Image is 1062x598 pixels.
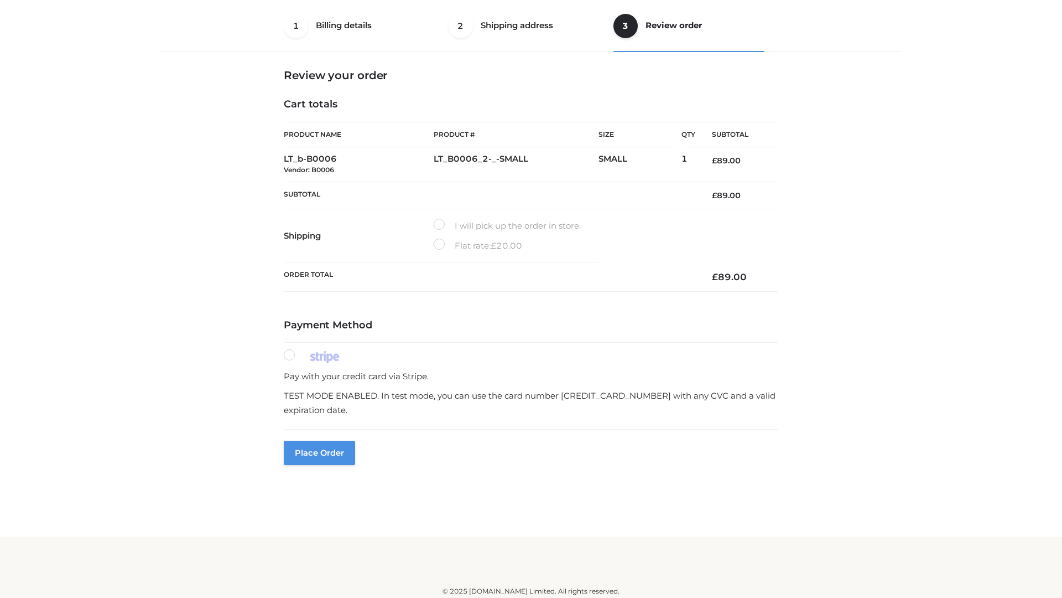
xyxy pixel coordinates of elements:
bdi: 89.00 [712,271,747,282]
bdi: 89.00 [712,156,741,166]
span: £ [712,190,717,200]
p: TEST MODE ENABLED. In test mode, you can use the card number [CREDIT_CARD_NUMBER] with any CVC an... [284,389,778,417]
td: 1 [681,147,695,182]
p: Pay with your credit card via Stripe. [284,369,778,384]
th: Shipping [284,209,434,262]
label: I will pick up the order in store. [434,219,581,233]
td: LT_B0006_2-_-SMALL [434,147,598,182]
h4: Payment Method [284,319,778,332]
button: Place order [284,441,355,465]
th: Order Total [284,262,695,292]
bdi: 20.00 [491,240,522,251]
th: Size [598,122,676,147]
small: Vendor: B0006 [284,166,334,174]
th: Product # [434,122,598,147]
th: Product Name [284,122,434,147]
span: £ [712,156,717,166]
th: Qty [681,122,695,147]
td: LT_b-B0006 [284,147,434,182]
h4: Cart totals [284,99,778,111]
th: Subtotal [284,182,695,209]
span: £ [712,271,718,282]
td: SMALL [598,147,681,182]
h3: Review your order [284,69,778,82]
th: Subtotal [695,122,778,147]
label: Flat rate: [434,239,522,253]
span: £ [491,240,496,251]
div: © 2025 [DOMAIN_NAME] Limited. All rights reserved. [164,586,898,597]
bdi: 89.00 [712,190,741,200]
